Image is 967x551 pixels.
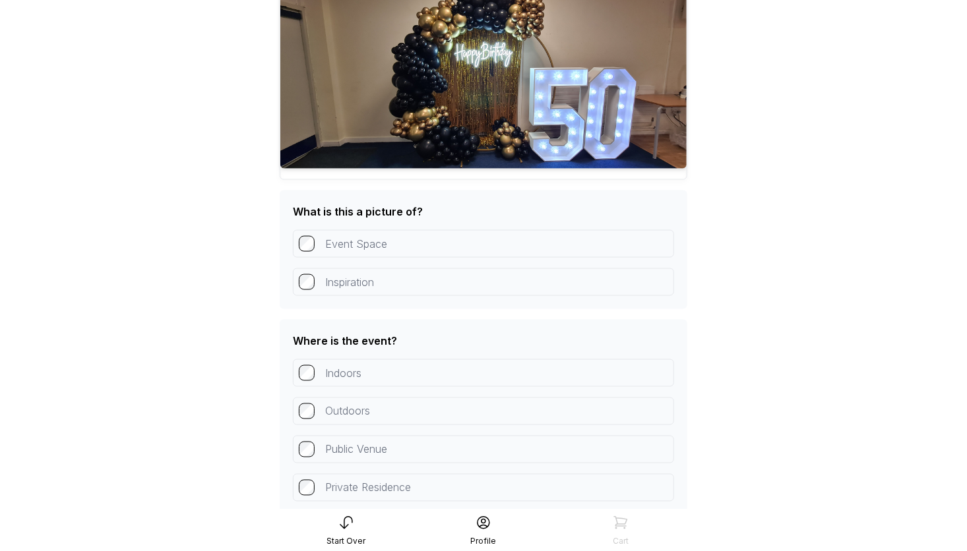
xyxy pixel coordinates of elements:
div: Public Venue [293,436,674,463]
div: Profile [471,536,497,546]
div: Event Space [293,230,674,258]
div: Inspiration [293,268,674,296]
div: Outdoors [293,397,674,425]
div: Cart [613,536,629,546]
div: Start Over [327,536,366,546]
div: Indoors [293,359,674,387]
div: What is this a picture of? [293,204,423,219]
div: Private Residence [293,474,674,502]
div: Where is the event? [293,333,397,349]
